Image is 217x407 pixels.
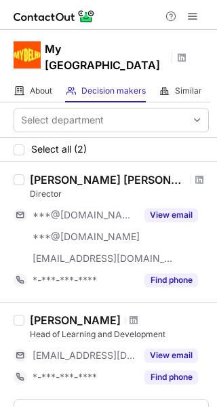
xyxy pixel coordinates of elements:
[30,173,186,187] div: [PERSON_NAME] [PERSON_NAME]
[30,328,209,341] div: Head of Learning and Development
[175,85,202,96] span: Similar
[33,349,136,362] span: [EMAIL_ADDRESS][DOMAIN_NAME]
[30,313,121,327] div: [PERSON_NAME]
[144,370,198,384] button: Reveal Button
[21,113,104,127] div: Select department
[33,231,140,243] span: ***@[DOMAIN_NAME]
[14,41,41,69] img: 3da24bd87ce5dbd10deeceb6781b490b
[31,144,87,155] span: Select all (2)
[30,188,209,200] div: Director
[33,209,136,221] span: ***@[DOMAIN_NAME]
[14,8,95,24] img: ContactOut v5.3.10
[81,85,146,96] span: Decision makers
[144,273,198,287] button: Reveal Button
[33,252,174,265] span: [EMAIL_ADDRESS][DOMAIN_NAME]
[144,208,198,222] button: Reveal Button
[30,85,52,96] span: About
[144,349,198,362] button: Reveal Button
[45,41,167,73] h1: My [GEOGRAPHIC_DATA]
